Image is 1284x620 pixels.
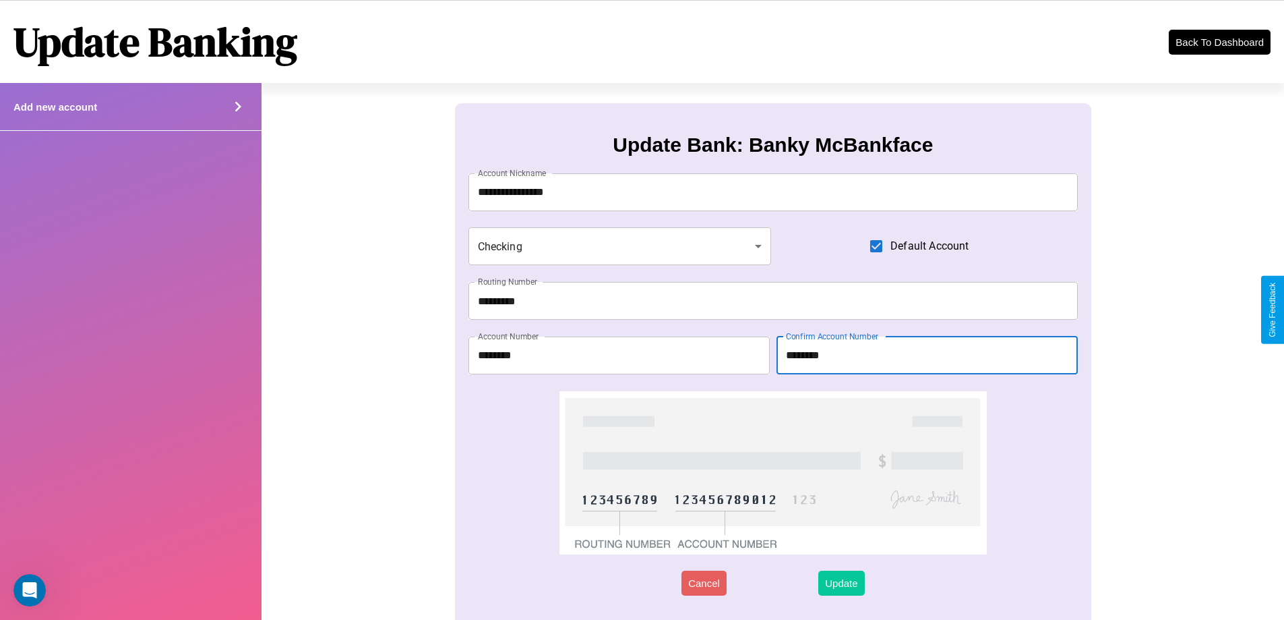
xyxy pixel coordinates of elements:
iframe: Intercom live chat [13,574,46,607]
label: Account Number [478,331,539,342]
span: Default Account [890,238,969,254]
div: Checking [468,227,772,265]
h1: Update Banking [13,14,297,69]
div: Give Feedback [1268,283,1277,337]
img: check [559,391,986,555]
label: Account Nickname [478,167,547,179]
button: Back To Dashboard [1169,30,1271,55]
label: Routing Number [478,276,537,287]
button: Cancel [681,571,727,596]
h4: Add new account [13,101,97,113]
label: Confirm Account Number [786,331,878,342]
h3: Update Bank: Banky McBankface [613,134,933,157]
button: Update [818,571,864,596]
